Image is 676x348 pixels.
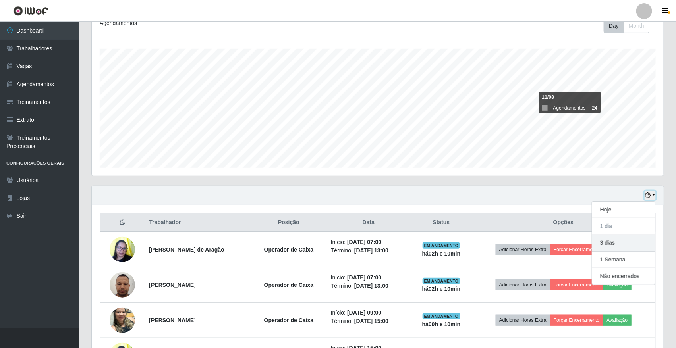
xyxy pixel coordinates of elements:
li: Término: [331,317,406,325]
time: [DATE] 13:00 [354,283,388,289]
span: EM ANDAMENTO [423,278,460,284]
time: [DATE] 13:00 [354,247,388,254]
strong: Operador de Caixa [264,246,314,253]
button: Adicionar Horas Extra [496,279,550,290]
button: 1 Semana [592,252,655,268]
th: Posição [251,213,326,232]
button: 1 dia [592,218,655,235]
strong: há 02 h e 10 min [422,286,461,292]
li: Início: [331,309,406,317]
th: Opções [471,213,655,232]
button: Forçar Encerramento [550,315,603,326]
li: Término: [331,246,406,255]
span: EM ANDAMENTO [423,313,460,319]
strong: Operador de Caixa [264,282,314,288]
button: Não encerrados [592,268,655,285]
time: [DATE] 07:00 [347,274,381,281]
strong: [PERSON_NAME] [149,282,195,288]
img: 1745102593554.jpeg [110,303,135,337]
img: 1701473418754.jpeg [110,268,135,302]
strong: há 00 h e 10 min [422,321,461,327]
th: Trabalhador [144,213,251,232]
time: [DATE] 07:00 [347,239,381,245]
strong: [PERSON_NAME] [149,317,195,323]
strong: há 02 h e 10 min [422,250,461,257]
time: [DATE] 15:00 [354,318,388,324]
button: Adicionar Horas Extra [496,244,550,255]
button: Day [604,19,624,33]
button: Forçar Encerramento [550,279,603,290]
th: Data [326,213,411,232]
div: Toolbar with button groups [604,19,656,33]
span: EM ANDAMENTO [423,242,460,249]
button: Forçar Encerramento [550,244,603,255]
button: Hoje [592,202,655,218]
li: Início: [331,273,406,282]
div: Agendamentos [100,19,324,27]
li: Término: [331,282,406,290]
button: Month [624,19,649,33]
time: [DATE] 09:00 [347,310,381,316]
li: Início: [331,238,406,246]
div: First group [604,19,649,33]
th: Status [411,213,471,232]
button: Adicionar Horas Extra [496,315,550,326]
button: 3 dias [592,235,655,252]
strong: Operador de Caixa [264,317,314,323]
img: CoreUI Logo [13,6,48,16]
button: Avaliação [603,279,632,290]
img: 1632390182177.jpeg [110,233,135,266]
strong: [PERSON_NAME] de Aragão [149,246,224,253]
button: Avaliação [603,315,632,326]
